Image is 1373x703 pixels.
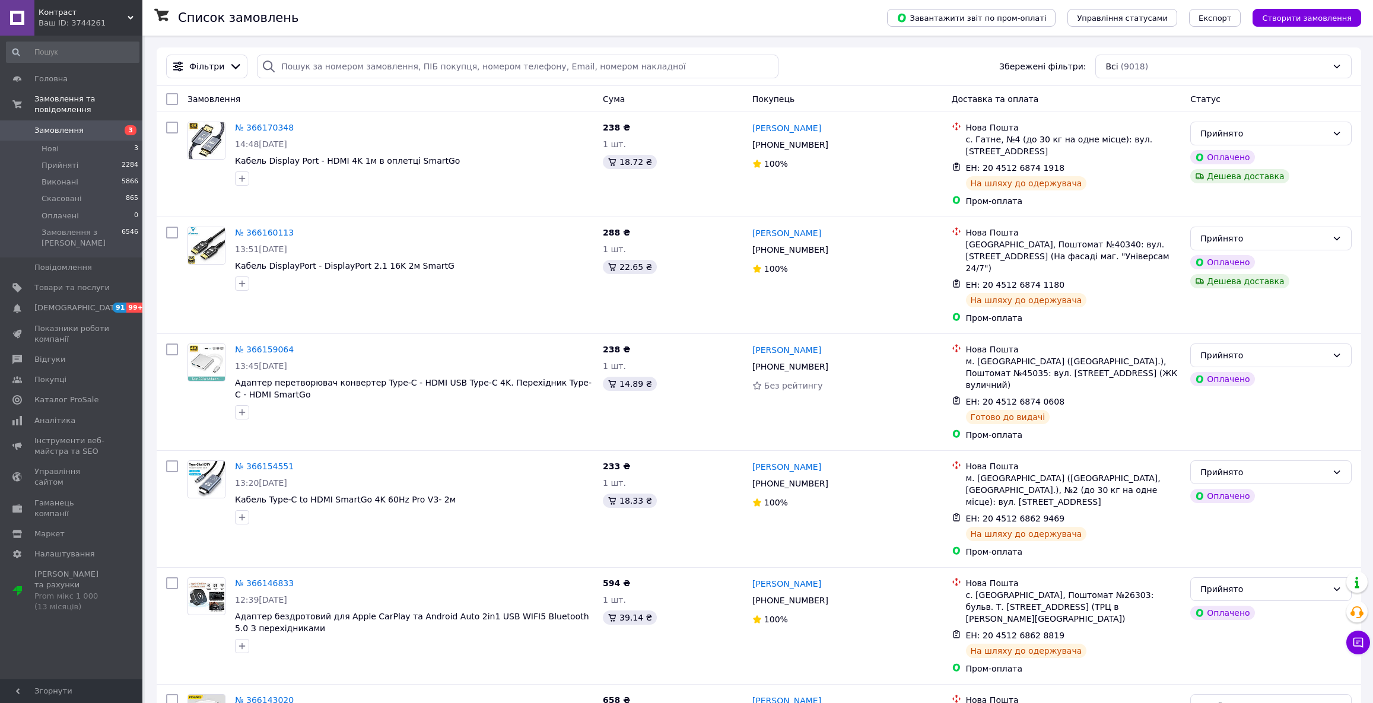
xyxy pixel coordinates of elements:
span: Без рейтингу [764,381,823,390]
div: На шляху до одержувача [966,644,1087,658]
div: Прийнято [1200,466,1327,479]
span: Гаманець компанії [34,498,110,519]
div: Ваш ID: 3744261 [39,18,142,28]
a: № 366146833 [235,578,294,588]
span: Фільтри [189,61,224,72]
div: Пром-оплата [966,663,1181,675]
div: Прийнято [1200,349,1327,362]
a: Фото товару [187,343,225,381]
input: Пошук за номером замовлення, ПІБ покупця, номером телефону, Email, номером накладної [257,55,778,78]
span: 13:20[DATE] [235,478,287,488]
button: Чат з покупцем [1346,631,1370,654]
div: Нова Пошта [966,343,1181,355]
div: 18.33 ₴ [603,494,657,508]
span: Статус [1190,94,1221,104]
span: 238 ₴ [603,123,630,132]
span: 13:51[DATE] [235,244,287,254]
span: 288 ₴ [603,228,630,237]
span: 3 [134,144,138,154]
span: 100% [764,159,788,168]
a: [PERSON_NAME] [752,578,821,590]
span: 2284 [122,160,138,171]
div: [GEOGRAPHIC_DATA], Поштомат №40340: вул. [STREET_ADDRESS] (На фасаді маг. "Універсам 24/7") [966,238,1181,274]
div: Оплачено [1190,489,1254,503]
span: Аналітика [34,415,75,426]
img: Фото товару [188,122,225,159]
span: 1 шт. [603,244,626,254]
span: Виконані [42,177,78,187]
a: Фото товару [187,227,225,265]
div: [PHONE_NUMBER] [750,358,831,375]
div: Дешева доставка [1190,169,1289,183]
a: [PERSON_NAME] [752,344,821,356]
span: Відгуки [34,354,65,365]
div: м. [GEOGRAPHIC_DATA] ([GEOGRAPHIC_DATA].), Поштомат №45035: вул. [STREET_ADDRESS] (ЖК вуличний) [966,355,1181,391]
a: Створити замовлення [1241,12,1361,22]
a: [PERSON_NAME] [752,122,821,134]
span: 0 [134,211,138,221]
span: Товари та послуги [34,282,110,293]
span: ЕН: 20 4512 6874 0608 [966,397,1065,406]
div: Нова Пошта [966,122,1181,133]
span: Покупці [34,374,66,385]
span: 100% [764,615,788,624]
div: [PHONE_NUMBER] [750,241,831,258]
a: [PERSON_NAME] [752,227,821,239]
span: Нові [42,144,59,154]
span: 5866 [122,177,138,187]
a: Кабель DisplayPort - DisplayPort 2.1 16K 2м SmartG [235,261,455,271]
div: Оплачено [1190,150,1254,164]
span: Замовлення [34,125,84,136]
span: Доставка та оплата [952,94,1039,104]
div: Прийнято [1200,232,1327,245]
span: Cума [603,94,625,104]
div: На шляху до одержувача [966,176,1087,190]
a: Фото товару [187,460,225,498]
span: Інструменти веб-майстра та SEO [34,435,110,457]
div: 18.72 ₴ [603,155,657,169]
span: Замовлення [187,94,240,104]
div: Пром-оплата [966,429,1181,441]
span: Замовлення з [PERSON_NAME] [42,227,122,249]
span: Кабель Display Port - HDMI 4K 1м в оплетці SmartGo [235,156,460,166]
img: Фото товару [188,227,225,264]
a: № 366170348 [235,123,294,132]
div: Дешева доставка [1190,274,1289,288]
a: Адаптер бездротовий для Apple CarPlay та Android Auto 2in1 USB WIFI5 Bluetooth 5.0 З перехідниками [235,612,589,633]
a: Кабель Type-C to HDMI SmartGo 4K 60Hz Pro V3- 2м [235,495,456,504]
a: № 366160113 [235,228,294,237]
div: Нова Пошта [966,227,1181,238]
span: Налаштування [34,549,95,559]
span: 1 шт. [603,478,626,488]
button: Управління статусами [1067,9,1177,27]
span: Показники роботи компанії [34,323,110,345]
img: Фото товару [188,461,225,498]
span: Контраст [39,7,128,18]
span: 14:48[DATE] [235,139,287,149]
a: Фото товару [187,122,225,160]
div: [PHONE_NUMBER] [750,136,831,153]
div: На шляху до одержувача [966,527,1087,541]
div: Прийнято [1200,127,1327,140]
div: 39.14 ₴ [603,610,657,625]
a: [PERSON_NAME] [752,461,821,473]
div: Оплачено [1190,255,1254,269]
button: Завантажити звіт по пром-оплаті [887,9,1056,27]
div: Оплачено [1190,606,1254,620]
span: 100% [764,498,788,507]
h1: Список замовлень [178,11,298,25]
span: Замовлення та повідомлення [34,94,142,115]
span: [DEMOGRAPHIC_DATA] [34,303,122,313]
div: 14.89 ₴ [603,377,657,391]
span: Оплачені [42,211,79,221]
span: Повідомлення [34,262,92,273]
div: Готово до видачі [966,410,1050,424]
div: Оплачено [1190,372,1254,386]
span: 238 ₴ [603,345,630,354]
a: Адаптер перетворювач конвертер Type-C - HDMI USB Type-C 4K. Перехідник Type-C - HDMI SmartGo [235,378,592,399]
div: м. [GEOGRAPHIC_DATA] ([GEOGRAPHIC_DATA], [GEOGRAPHIC_DATA].), №2 (до 30 кг на одне місце): вул. [... [966,472,1181,508]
